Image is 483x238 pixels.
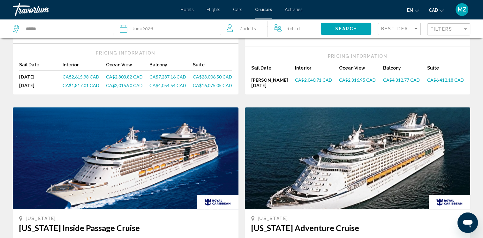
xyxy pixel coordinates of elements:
a: Hotels [180,7,194,12]
div: Pricing Information [19,50,232,56]
a: CA$16,075.05 CAD [193,83,232,88]
a: CA$4,054.54 CAD [149,83,193,88]
span: Adults [243,26,256,31]
span: CA$6,412.18 CAD [427,77,464,83]
button: User Menu [454,3,470,16]
a: CA$4,312.77 CAD [383,77,427,88]
span: CA$4,312.77 CAD [383,77,420,83]
button: Change currency [429,5,444,15]
span: MZ [458,6,466,13]
span: CA$2,015.90 CAD [106,83,143,88]
img: 1632319317.jpg [245,107,471,209]
span: CA$2,040.71 CAD [295,77,332,83]
a: CA$2,316.95 CAD [339,77,383,88]
span: CA$2,316.95 CAD [339,77,376,83]
div: Interior [63,62,106,71]
span: CA$2,803.82 CAD [106,74,143,79]
div: Sail Date [19,62,63,71]
button: Change language [407,5,419,15]
a: CA$7,287.16 CAD [149,74,193,79]
span: CA$4,054.54 CAD [149,83,186,88]
button: June2026 [120,19,214,38]
mat-select: Sort by [381,26,419,32]
button: Search [321,23,371,34]
span: CA$1,817.01 CAD [63,83,99,88]
button: Filter [427,23,470,36]
a: CA$2,803.82 CAD [106,74,149,79]
a: Activities [285,7,303,12]
span: CAD [429,8,438,13]
img: rci_new_resized.gif [197,195,238,209]
div: [PERSON_NAME][DATE] [251,77,295,88]
span: 1 [287,24,300,33]
span: June [132,26,142,31]
div: [DATE] [19,74,63,79]
span: CA$2,615.98 CAD [63,74,99,79]
span: Child [290,26,300,31]
img: rci_new_resized.gif [429,195,470,209]
span: en [407,8,413,13]
a: CA$2,615.98 CAD [63,74,106,79]
div: Sail Date [251,65,295,74]
span: Search [335,26,357,32]
a: CA$2,040.71 CAD [295,77,339,88]
div: Ocean View [339,65,383,74]
a: Travorium [13,3,174,16]
span: [US_STATE] [258,216,288,221]
div: Pricing Information [251,53,464,59]
button: Travelers: 2 adults, 1 child [220,19,321,38]
h3: [US_STATE] Adventure Cruise [251,223,464,233]
div: [DATE] [19,83,63,88]
a: Cars [233,7,242,12]
span: CA$7,287.16 CAD [149,74,186,79]
a: CA$23,006.50 CAD [193,74,232,79]
div: Suite [427,65,464,74]
a: Flights [207,7,220,12]
span: Best Deals [381,26,415,31]
a: CA$2,015.90 CAD [106,83,149,88]
div: Balcony [383,65,427,74]
div: Ocean View [106,62,149,71]
div: Suite [193,62,232,71]
a: CA$6,412.18 CAD [427,77,464,88]
div: Balcony [149,62,193,71]
a: Cruises [255,7,272,12]
a: CA$1,817.01 CAD [63,83,106,88]
div: Interior [295,65,339,74]
img: 1595254475.png [13,107,238,209]
iframe: Button to launch messaging window [457,212,478,233]
h3: [US_STATE] Inside Passage Cruise [19,223,232,233]
span: 2 [240,24,256,33]
span: [US_STATE] [26,216,56,221]
div: 2026 [132,24,153,33]
span: Filters [431,26,452,32]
